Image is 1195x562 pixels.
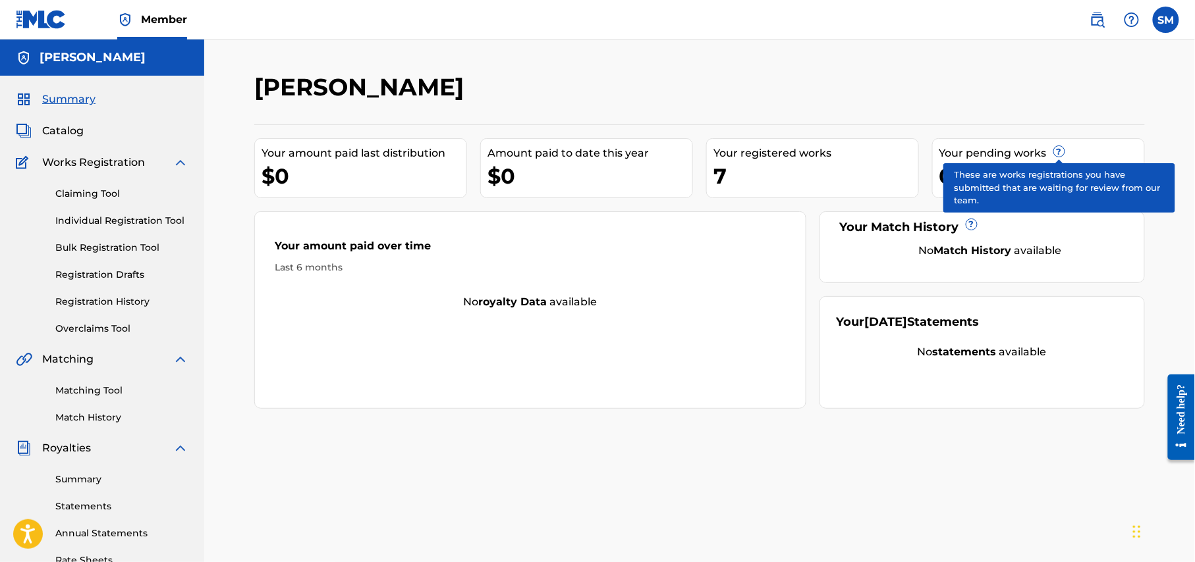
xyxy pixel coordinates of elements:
[42,155,145,170] span: Works Registration
[1119,7,1145,33] div: Help
[40,50,146,65] h5: SHOHAG MREDHA
[255,294,806,310] div: No available
[16,91,32,107] img: Summary
[55,268,188,282] a: Registration Drafts
[1124,12,1140,28] img: help
[55,384,188,397] a: Matching Tool
[55,411,188,424] a: Match History
[141,12,187,27] span: Member
[16,50,32,66] img: Accounts
[55,473,188,486] a: Summary
[275,261,786,274] div: Last 6 months
[117,12,133,28] img: Top Rightsholder
[55,241,188,255] a: Bulk Registration Tool
[173,155,188,170] img: expand
[42,123,84,139] span: Catalog
[16,123,32,139] img: Catalog
[933,345,997,358] strong: statements
[173,351,188,367] img: expand
[939,145,1144,161] div: Your pending works
[55,499,188,513] a: Statements
[16,123,84,139] a: CatalogCatalog
[55,295,188,309] a: Registration History
[713,145,918,161] div: Your registered works
[55,322,188,336] a: Overclaims Tool
[16,351,32,367] img: Matching
[713,161,918,191] div: 7
[55,187,188,201] a: Claiming Tool
[275,238,786,261] div: Your amount paid over time
[254,72,470,102] h2: [PERSON_NAME]
[42,351,94,367] span: Matching
[487,161,692,191] div: $0
[55,526,188,540] a: Annual Statements
[262,161,466,191] div: $0
[939,161,1144,191] div: 0
[1129,499,1195,562] iframe: Chat Widget
[173,440,188,456] img: expand
[837,218,1128,236] div: Your Match History
[837,313,980,331] div: Your Statements
[837,344,1128,360] div: No available
[966,219,977,230] span: ?
[934,244,1012,257] strong: Match History
[16,155,33,170] img: Works Registration
[478,295,547,308] strong: royalty data
[1090,12,1105,28] img: search
[865,315,908,329] span: [DATE]
[262,145,466,161] div: Your amount paid last distribution
[16,440,32,456] img: Royalties
[42,91,96,107] span: Summary
[16,10,67,29] img: MLC Logo
[1054,146,1065,157] span: ?
[1158,365,1195,471] iframe: Resource Center
[16,91,96,107] a: SummarySummary
[853,243,1128,259] div: No available
[1084,7,1111,33] a: Public Search
[55,214,188,228] a: Individual Registration Tool
[487,145,692,161] div: Amount paid to date this year
[1133,512,1141,551] div: Drag
[1153,7,1179,33] div: User Menu
[42,440,91,456] span: Royalties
